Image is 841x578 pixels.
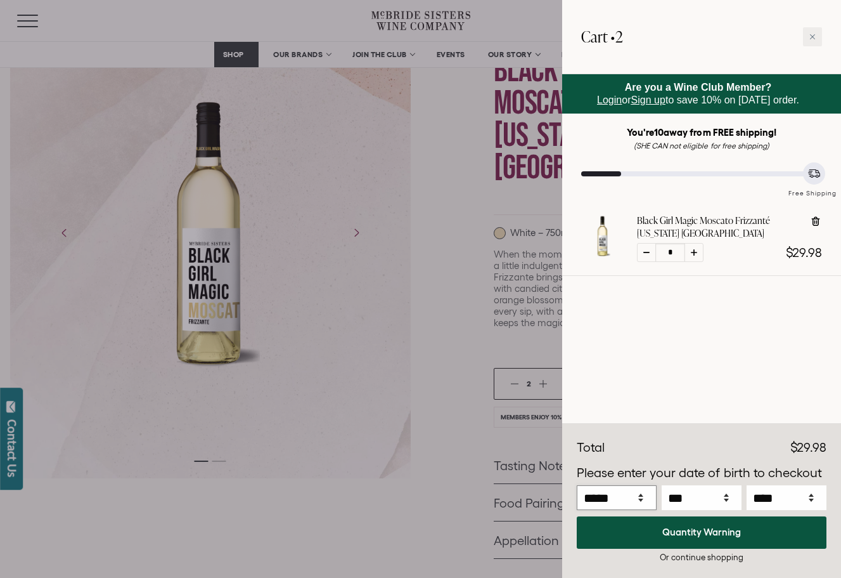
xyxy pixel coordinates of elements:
span: or to save 10% on [DATE] order. [597,82,799,105]
span: 10 [654,127,664,138]
div: Or continue shopping [577,551,826,563]
a: Black Girl Magic Moscato Frizzanté [US_STATE] [GEOGRAPHIC_DATA] [637,214,800,240]
div: Total [577,438,605,457]
button: Quantity Warning [577,516,826,549]
h2: Cart • [581,19,623,55]
strong: Are you a Wine Club Member? [625,82,772,93]
span: 2 [615,26,623,47]
strong: You're away from FREE shipping! [627,127,776,138]
p: Please enter your date of birth to checkout [577,464,826,483]
div: Free Shipping [784,176,841,199]
a: Login [597,95,622,105]
em: (SHE CAN not eligible for free shipping) [634,141,769,150]
a: Black Girl Magic Moscato Frizzanté California NV [581,246,624,260]
a: Sign up [631,95,665,105]
span: $29.98 [786,246,822,259]
span: $29.98 [790,440,826,454]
